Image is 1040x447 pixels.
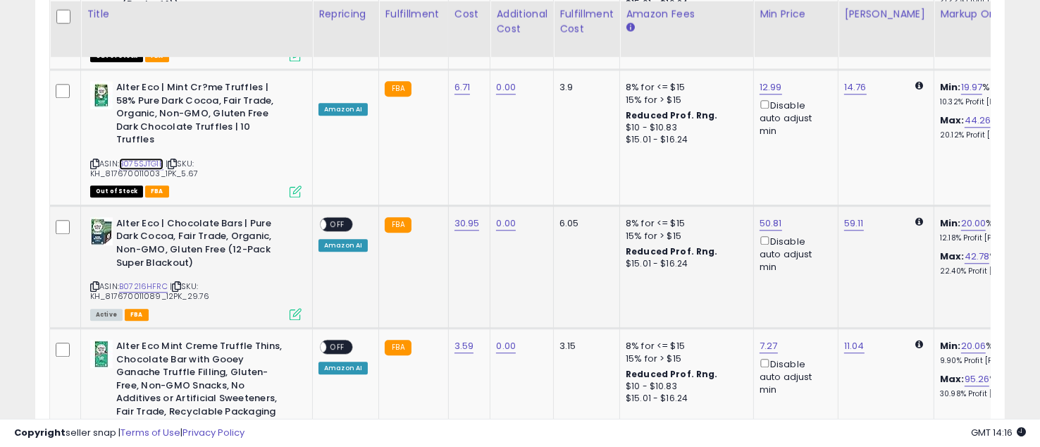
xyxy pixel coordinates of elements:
[454,6,485,21] div: Cost
[116,340,287,435] b: Alter Eco Mint Creme Truffle Thins, Chocolate Bar with Gooey Ganache Truffle Filling, Gluten-Free...
[385,217,411,233] small: FBA
[626,258,743,270] div: $15.01 - $16.24
[940,250,965,263] b: Max:
[116,81,287,150] b: Alter Eco | Mint Cr?me Truffles | 58% Pure Dark Cocoa, Fair Trade, Organic, Non-GMO, Gluten Free ...
[971,426,1026,439] span: 2025-10-14 14:16 GMT
[90,340,113,368] img: 41Sho3E3qbL._SL40_.jpg
[90,217,113,245] img: 51NpHMRckFL._SL40_.jpg
[496,216,516,231] a: 0.00
[626,353,743,365] div: 15% for > $15
[318,103,368,116] div: Amazon AI
[626,368,718,380] b: Reduced Prof. Rng.
[626,230,743,243] div: 15% for > $15
[760,339,778,353] a: 7.27
[90,81,113,109] img: 41yYSL8HRWL._SL40_.jpg
[961,216,986,231] a: 20.00
[559,81,609,94] div: 3.9
[119,281,168,293] a: B07216HFRC
[844,6,928,21] div: [PERSON_NAME]
[385,6,442,21] div: Fulfillment
[626,122,743,134] div: $10 - $10.83
[965,114,991,128] a: 44.26
[385,81,411,97] small: FBA
[626,340,743,353] div: 8% for <= $15
[844,339,865,353] a: 11.04
[626,81,743,94] div: 8% for <= $15
[940,372,965,386] b: Max:
[626,6,748,21] div: Amazon Fees
[90,81,302,196] div: ASIN:
[961,339,986,353] a: 20.06
[626,381,743,393] div: $10 - $10.83
[182,426,244,439] a: Privacy Policy
[940,216,961,230] b: Min:
[940,114,965,127] b: Max:
[626,217,743,230] div: 8% for <= $15
[760,97,827,137] div: Disable auto adjust min
[145,185,169,197] span: FBA
[14,426,66,439] strong: Copyright
[318,6,373,21] div: Repricing
[965,250,990,264] a: 42.78
[940,339,961,353] b: Min:
[326,341,349,353] span: OFF
[116,217,287,273] b: Alter Eco | Chocolate Bars | Pure Dark Cocoa, Fair Trade, Organic, Non-GMO, Gluten Free (12-Pack ...
[626,21,634,34] small: Amazon Fees.
[454,339,474,353] a: 3.59
[760,233,827,274] div: Disable auto adjust min
[120,426,180,439] a: Terms of Use
[119,158,163,170] a: B075SJTG1B
[318,239,368,252] div: Amazon AI
[760,356,827,396] div: Disable auto adjust min
[125,309,149,321] span: FBA
[559,6,614,36] div: Fulfillment Cost
[626,94,743,106] div: 15% for > $15
[626,393,743,405] div: $15.01 - $16.24
[559,217,609,230] div: 6.05
[760,6,832,21] div: Min Price
[844,216,864,231] a: 59.11
[844,80,867,94] a: 14.76
[626,109,718,121] b: Reduced Prof. Rng.
[965,372,990,386] a: 95.26
[626,134,743,146] div: $15.01 - $16.24
[90,281,209,302] span: | SKU: KH_817670011089_12PK_29.76
[385,340,411,355] small: FBA
[496,80,516,94] a: 0.00
[626,245,718,257] b: Reduced Prof. Rng.
[961,80,983,94] a: 19.97
[90,158,198,179] span: | SKU: KH_817670011003_1PK_5.67
[318,362,368,374] div: Amazon AI
[496,6,547,36] div: Additional Cost
[87,6,307,21] div: Title
[14,427,244,440] div: seller snap | |
[496,339,516,353] a: 0.00
[559,340,609,353] div: 3.15
[454,216,480,231] a: 30.95
[940,80,961,94] b: Min:
[454,80,471,94] a: 6.71
[90,309,123,321] span: All listings currently available for purchase on Amazon
[760,80,782,94] a: 12.99
[90,185,143,197] span: All listings that are currently out of stock and unavailable for purchase on Amazon
[326,218,349,230] span: OFF
[90,217,302,319] div: ASIN:
[760,216,782,231] a: 50.81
